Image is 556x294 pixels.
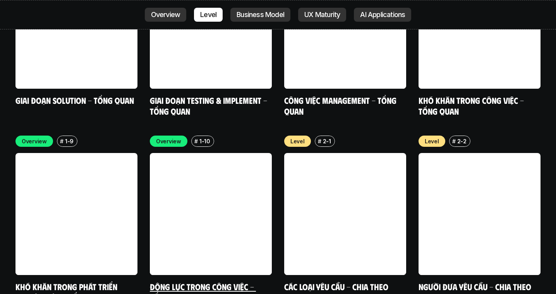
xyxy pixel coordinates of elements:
h6: # [194,138,198,144]
p: 1-9 [65,137,74,145]
a: Giai đoạn Solution - Tổng quan [15,95,134,105]
h6: # [318,138,321,144]
p: Level [425,137,439,145]
p: 2-2 [457,137,467,145]
p: Level [290,137,305,145]
p: 2-1 [323,137,331,145]
h6: # [452,138,456,144]
h6: # [60,138,63,144]
a: Khó khăn trong công việc - Tổng quan [419,95,526,116]
a: Giai đoạn Testing & Implement - Tổng quan [150,95,269,116]
p: Overview [22,137,47,145]
a: Công việc Management - Tổng quan [284,95,398,116]
p: Overview [156,137,181,145]
p: 1-10 [199,137,210,145]
a: Overview [145,8,187,22]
